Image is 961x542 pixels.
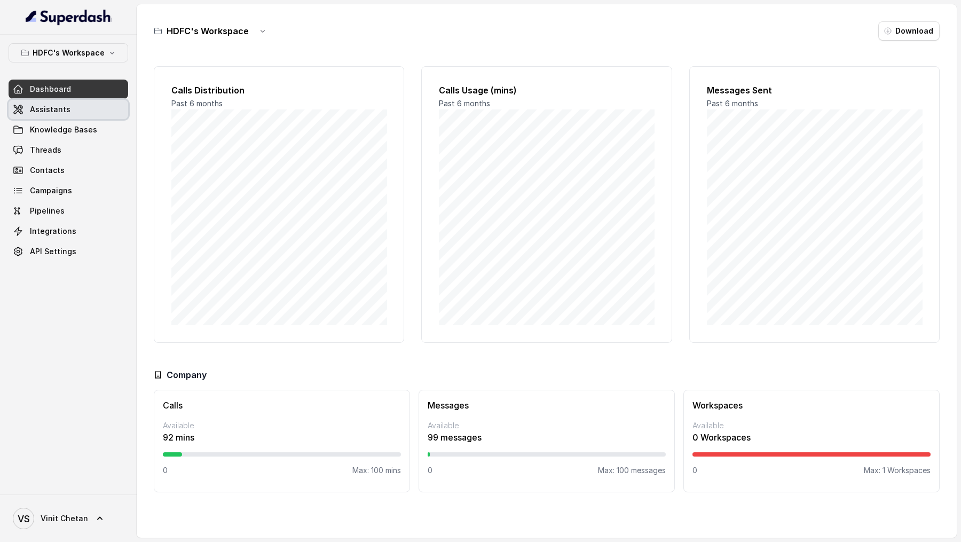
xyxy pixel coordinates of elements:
[9,181,128,200] a: Campaigns
[30,165,65,176] span: Contacts
[18,513,30,524] text: VS
[428,420,666,431] p: Available
[707,99,758,108] span: Past 6 months
[878,21,940,41] button: Download
[9,120,128,139] a: Knowledge Bases
[30,124,97,135] span: Knowledge Bases
[9,242,128,261] a: API Settings
[30,104,70,115] span: Assistants
[692,420,931,431] p: Available
[9,43,128,62] button: HDFC's Workspace
[30,206,65,216] span: Pipelines
[163,399,401,412] h3: Calls
[30,145,61,155] span: Threads
[30,84,71,95] span: Dashboard
[707,84,922,97] h2: Messages Sent
[171,99,223,108] span: Past 6 months
[864,465,931,476] p: Max: 1 Workspaces
[439,84,654,97] h2: Calls Usage (mins)
[171,84,387,97] h2: Calls Distribution
[26,9,112,26] img: light.svg
[692,465,697,476] p: 0
[428,465,432,476] p: 0
[163,465,168,476] p: 0
[9,161,128,180] a: Contacts
[428,431,666,444] p: 99 messages
[9,100,128,119] a: Assistants
[30,226,76,237] span: Integrations
[428,399,666,412] h3: Messages
[167,368,207,381] h3: Company
[163,431,401,444] p: 92 mins
[598,465,666,476] p: Max: 100 messages
[352,465,401,476] p: Max: 100 mins
[33,46,105,59] p: HDFC's Workspace
[30,185,72,196] span: Campaigns
[9,222,128,241] a: Integrations
[9,201,128,221] a: Pipelines
[692,431,931,444] p: 0 Workspaces
[163,420,401,431] p: Available
[30,246,76,257] span: API Settings
[167,25,249,37] h3: HDFC's Workspace
[41,513,88,524] span: Vinit Chetan
[9,504,128,533] a: Vinit Chetan
[9,140,128,160] a: Threads
[439,99,490,108] span: Past 6 months
[9,80,128,99] a: Dashboard
[692,399,931,412] h3: Workspaces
